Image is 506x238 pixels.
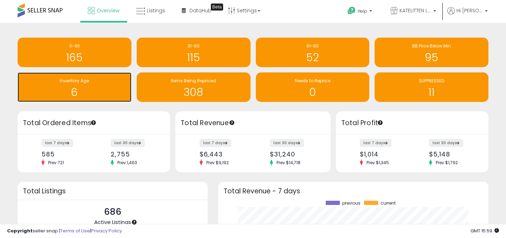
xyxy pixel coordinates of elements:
strong: Copyright [7,227,33,234]
h1: 308 [140,86,247,98]
div: Tooltip anchor [90,120,97,126]
h1: 6 [21,86,128,98]
a: Inventory Age 6 [18,72,131,102]
span: Prev: 721 [45,160,67,166]
h1: 95 [378,52,485,63]
div: Tooltip anchor [131,219,137,225]
i: Get Help [347,6,356,15]
div: Tooltip anchor [211,4,223,11]
div: Tooltip anchor [229,120,235,126]
a: Help [342,1,379,23]
span: Overview [97,7,119,14]
h3: Total Listings [23,188,202,194]
div: $6,443 [200,150,248,158]
h3: Total Ordered Items [23,118,165,128]
a: Hi [PERSON_NAME] [447,7,488,23]
h1: 52 [259,52,366,63]
span: current [381,201,396,206]
a: Needs to Reprice 0 [256,72,370,102]
span: BB Price Below Min [412,43,451,49]
span: Inventory Age [60,78,89,84]
p: 686 [94,205,131,219]
span: Listings [147,7,165,14]
a: Items Being Repriced 308 [137,72,251,102]
div: 2,755 [111,150,158,158]
span: Prev: $14,718 [273,160,304,166]
span: Prev: 1,463 [114,160,141,166]
span: KATELITTEN LLC [400,7,431,14]
a: Terms of Use [60,227,90,234]
label: last 30 days [429,139,463,147]
h1: 11 [378,86,485,98]
label: last 30 days [111,139,145,147]
h3: Total Revenue [181,118,325,128]
span: Prev: $9,192 [203,160,232,166]
label: last 7 days [41,139,73,147]
h3: Total Profit [341,118,483,128]
span: Items Being Repriced [171,78,216,84]
span: Needs to Reprice [295,78,330,84]
span: Prev: $1,345 [363,160,393,166]
div: Tooltip anchor [377,120,383,126]
label: last 30 days [270,139,304,147]
div: seller snap | | [7,228,122,234]
div: $1,014 [360,150,407,158]
span: previous [342,201,361,206]
span: 2025-09-8 15:59 GMT [471,227,499,234]
span: Active Listings [94,218,131,226]
span: 61-90 [306,43,319,49]
h3: Total Revenue - 7 days [223,188,483,194]
a: SUPPRESSED 11 [375,72,488,102]
span: Help [358,8,367,14]
a: BB Price Below Min 95 [375,38,488,67]
span: 31-60 [188,43,200,49]
label: last 7 days [200,139,231,147]
a: 31-60 115 [137,38,251,67]
span: Hi [PERSON_NAME] [456,7,483,14]
div: 585 [41,150,89,158]
h1: 115 [140,52,247,63]
span: Prev: $1,792 [432,160,461,166]
a: 61-90 52 [256,38,370,67]
div: $31,240 [270,150,318,158]
span: 0-30 [69,43,80,49]
span: DataHub [189,7,212,14]
span: SUPPRESSED [419,78,444,84]
a: Privacy Policy [91,227,122,234]
h1: 165 [21,52,128,63]
a: 0-30 165 [18,38,131,67]
div: $5,148 [429,150,476,158]
label: last 7 days [360,139,391,147]
h1: 0 [259,86,366,98]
